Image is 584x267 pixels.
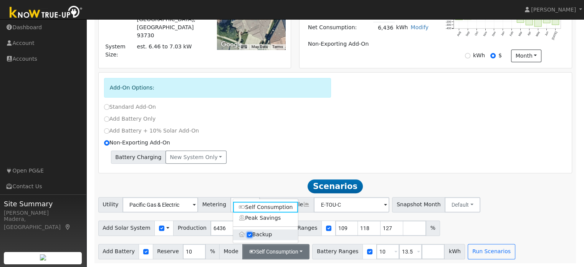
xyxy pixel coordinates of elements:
[205,244,219,259] span: %
[98,221,155,236] span: Add Solar System
[446,20,452,23] text: -200
[531,7,576,13] span: [PERSON_NAME]
[552,15,559,25] rect: onclick=""
[446,27,452,30] text: -400
[241,44,247,50] button: Keyboard shortcuts
[104,128,109,134] input: Add Battery + 10% Solar Add-On
[455,15,462,20] rect: onclick=""
[517,15,524,23] rect: onclick=""
[104,78,331,98] div: Add-On Options:
[498,51,502,60] label: $
[4,199,82,209] span: Site Summary
[491,31,497,37] text: Dec
[219,40,244,50] a: Open this area in Google Maps (opens a new window)
[136,14,206,41] td: [GEOGRAPHIC_DATA], [GEOGRAPHIC_DATA] 93730
[446,17,452,20] text: -100
[6,4,86,22] img: Know True-Up
[511,50,541,63] button: month
[544,31,549,36] text: Jun
[465,31,470,37] text: Sep
[444,244,465,259] span: kWh
[98,244,139,259] span: Add Battery
[104,103,156,111] label: Standard Add-On
[543,15,550,23] rect: onclick=""
[137,43,192,50] span: est. 6.46 to 7.03 kW
[373,22,395,33] td: 6,436
[306,39,430,50] td: Non-Exporting Add-On
[308,179,362,193] span: Scenarios
[251,44,268,50] button: Map Data
[219,40,244,50] img: Google
[233,229,298,240] label: Backup
[474,31,479,36] text: Oct
[230,197,260,212] button: NEM
[426,221,440,236] span: %
[173,221,211,236] span: Production
[306,22,373,33] td: Net Consumption:
[392,197,445,212] span: Snapshot Month
[456,31,462,37] text: Aug
[65,224,71,230] a: Map
[233,202,298,212] a: Self Consumption
[551,31,558,40] text: [DATE]
[465,53,470,58] input: kWh
[395,22,409,33] td: kWh
[445,197,480,212] button: Default
[260,197,314,212] span: Rate Schedule
[4,209,82,217] div: [PERSON_NAME]
[483,31,488,37] text: Nov
[4,215,82,231] div: Madera, [GEOGRAPHIC_DATA]
[518,31,523,37] text: Mar
[104,41,136,60] td: System Size:
[104,127,199,135] label: Add Battery + 10% Solar Add-On
[104,104,109,109] input: Standard Add-On
[473,51,485,60] label: kWh
[40,254,46,260] img: retrieve
[136,41,206,60] td: System Size
[153,244,184,259] span: Reserve
[122,197,198,212] input: Select a Utility
[446,23,452,27] text: -300
[242,244,309,259] button: Self Consumption
[98,197,123,212] span: Utility
[219,244,243,259] span: Mode
[104,115,156,123] label: Add Battery Only
[526,15,533,25] rect: onclick=""
[247,232,252,237] input: Backup
[410,24,428,30] a: Modify
[272,45,283,49] a: Terms (opens in new tab)
[314,197,389,212] input: Select a Rate Schedule
[165,151,227,164] button: New system only
[198,197,231,212] span: Metering
[468,244,515,259] button: Run Scenarios
[104,140,109,146] input: Non-Exporting Add-On
[111,151,166,164] span: Battery Charging
[534,15,541,27] rect: onclick=""
[233,213,298,224] a: Peak Savings
[535,31,541,37] text: May
[104,116,109,122] input: Add Battery Only
[527,31,532,36] text: Apr
[500,31,505,36] text: Jan
[509,31,514,36] text: Feb
[312,244,363,259] span: Battery Ranges
[490,53,496,58] input: $
[104,139,170,147] label: Non-Exporting Add-On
